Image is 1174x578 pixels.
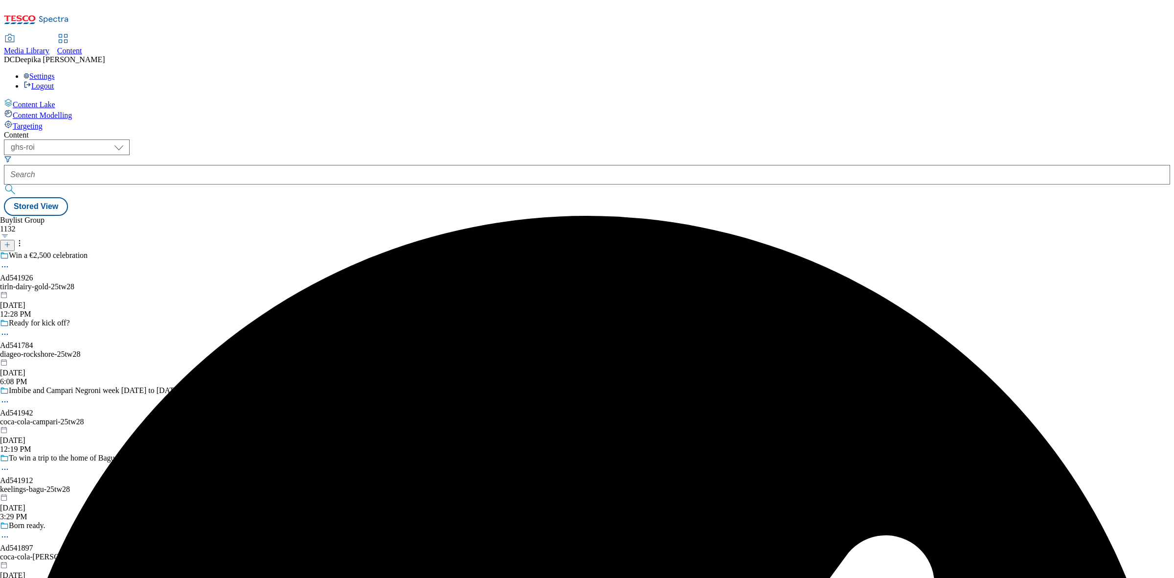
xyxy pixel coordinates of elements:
[57,46,82,55] span: Content
[4,35,49,55] a: Media Library
[13,111,72,119] span: Content Modelling
[4,55,15,64] span: DC
[4,109,1170,120] a: Content Modelling
[4,165,1170,185] input: Search
[23,82,54,90] a: Logout
[15,55,105,64] span: Deepika [PERSON_NAME]
[13,122,43,130] span: Targeting
[9,454,204,462] div: To win a trip to the home of Bagu in [GEOGRAPHIC_DATA]
[4,46,49,55] span: Media Library
[23,72,55,80] a: Settings
[4,131,1170,139] div: Content
[9,251,88,260] div: Win a €2,500 celebration
[9,521,45,530] div: Born ready.
[4,120,1170,131] a: Targeting
[13,100,55,109] span: Content Lake
[4,155,12,163] svg: Search Filters
[57,35,82,55] a: Content
[4,98,1170,109] a: Content Lake
[9,386,181,395] div: Imbibe and Campari Negroni week [DATE] to [DATE]
[9,319,70,327] div: Ready for kick off?
[4,197,68,216] button: Stored View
